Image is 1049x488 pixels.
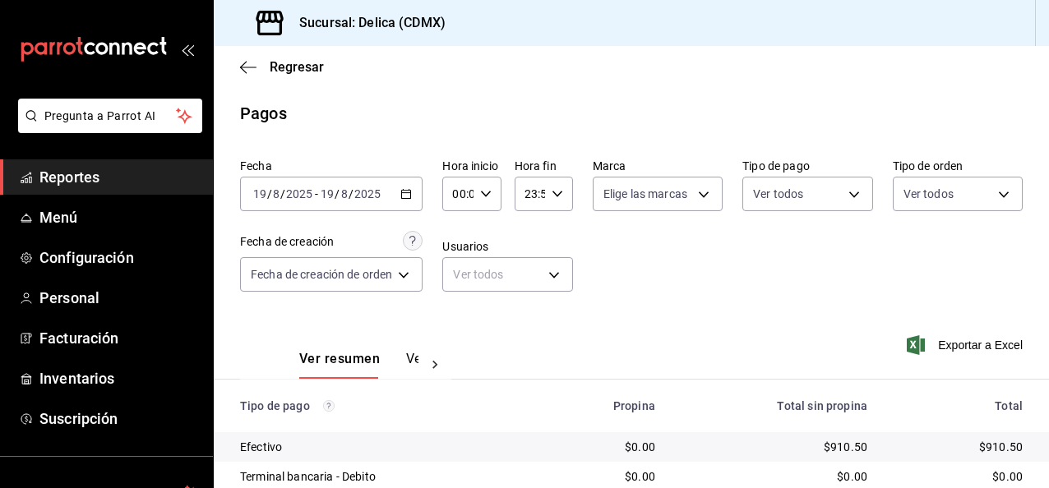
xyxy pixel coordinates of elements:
[12,119,202,136] a: Pregunta a Parrot AI
[240,233,334,251] div: Fecha de creación
[349,187,354,200] span: /
[252,187,267,200] input: --
[240,439,528,455] div: Efectivo
[593,160,723,172] label: Marca
[320,187,335,200] input: --
[270,59,324,75] span: Regresar
[267,187,272,200] span: /
[181,43,194,56] button: open_drawer_menu
[240,59,324,75] button: Regresar
[442,160,501,172] label: Hora inicio
[682,399,867,412] div: Total sin propina
[894,399,1023,412] div: Total
[554,399,655,412] div: Propina
[442,241,572,252] label: Usuarios
[682,439,867,455] div: $910.50
[39,407,200,430] span: Suscripción
[910,335,1023,355] button: Exportar a Excel
[340,187,349,200] input: --
[894,439,1023,455] div: $910.50
[286,13,446,33] h3: Sucursal: Delica (CDMX)
[406,351,468,379] button: Ver pagos
[742,160,872,172] label: Tipo de pago
[18,99,202,133] button: Pregunta a Parrot AI
[299,351,418,379] div: navigation tabs
[39,327,200,349] span: Facturación
[335,187,340,200] span: /
[354,187,381,200] input: ----
[280,187,285,200] span: /
[554,439,655,455] div: $0.00
[39,367,200,389] span: Inventarios
[240,101,287,126] div: Pagos
[682,468,867,485] div: $0.00
[903,186,954,202] span: Ver todos
[893,160,1023,172] label: Tipo de orden
[753,186,803,202] span: Ver todos
[603,186,687,202] span: Elige las marcas
[240,399,528,412] div: Tipo de pago
[442,257,572,292] div: Ver todos
[44,108,177,125] span: Pregunta a Parrot AI
[39,246,200,269] span: Configuración
[39,166,200,188] span: Reportes
[39,206,200,228] span: Menú
[272,187,280,200] input: --
[39,287,200,309] span: Personal
[285,187,313,200] input: ----
[315,187,318,200] span: -
[554,468,655,485] div: $0.00
[323,400,335,412] svg: Los pagos realizados con Pay y otras terminales son montos brutos.
[299,351,380,379] button: Ver resumen
[240,468,528,485] div: Terminal bancaria - Debito
[894,468,1023,485] div: $0.00
[240,160,423,172] label: Fecha
[515,160,573,172] label: Hora fin
[251,266,392,283] span: Fecha de creación de orden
